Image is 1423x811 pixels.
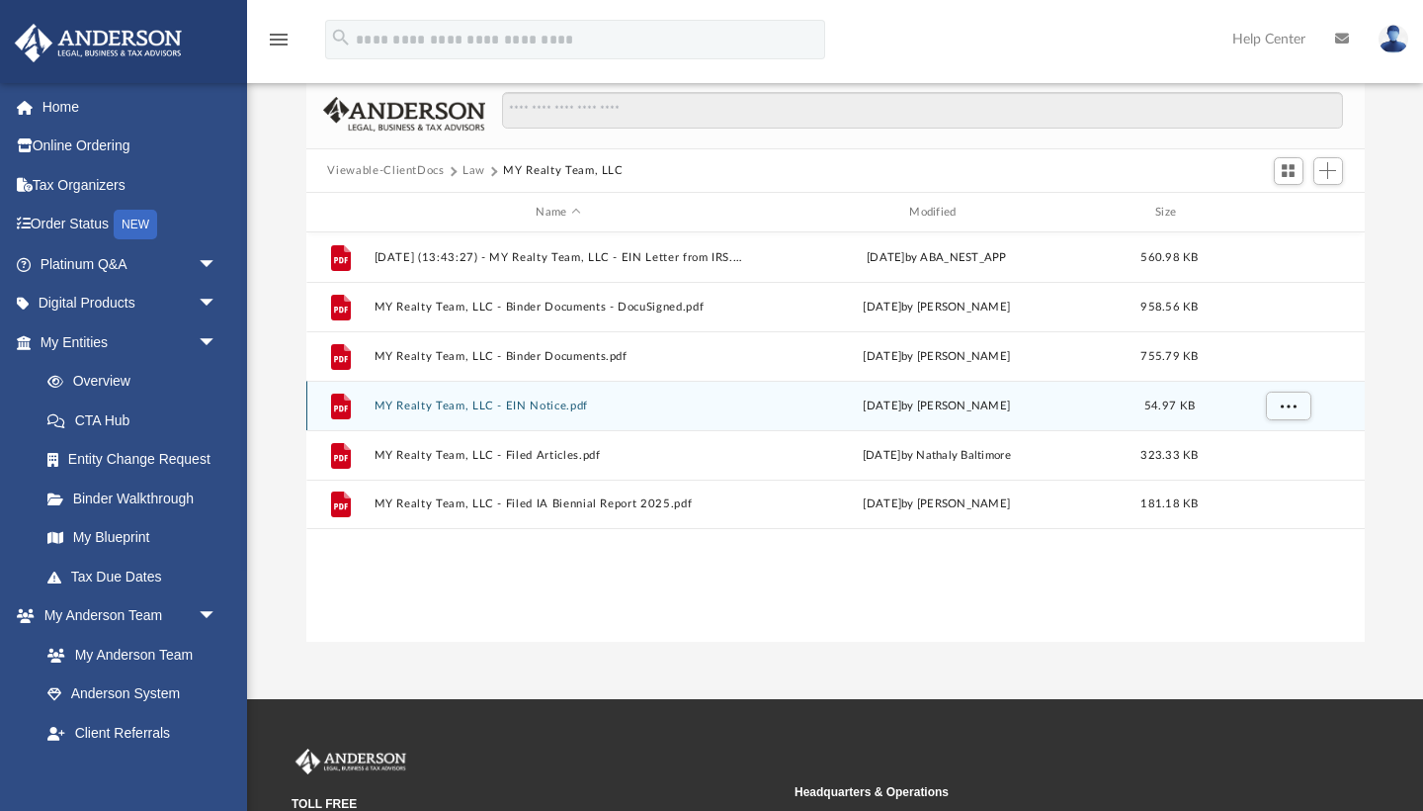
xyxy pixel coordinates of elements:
a: Tax Organizers [14,165,247,205]
a: Order StatusNEW [14,205,247,245]
a: Home [14,87,247,127]
div: [DATE] by ABA_NEST_APP [752,249,1122,267]
a: Binder Walkthrough [28,479,247,518]
button: Switch to Grid View [1274,157,1303,185]
a: menu [267,38,291,51]
span: 181.18 KB [1140,498,1198,509]
span: arrow_drop_down [198,322,237,363]
span: 54.97 KB [1143,401,1194,411]
a: My Entitiesarrow_drop_down [14,322,247,362]
img: Anderson Advisors Platinum Portal [292,749,410,774]
button: MY Realty Team, LLC - Filed Articles.pdf [374,449,743,462]
img: Anderson Advisors Platinum Portal [9,24,188,62]
img: User Pic [1379,25,1408,53]
span: 755.79 KB [1140,351,1198,362]
div: Modified [751,204,1121,222]
button: Add [1313,157,1343,185]
input: Search files and folders [502,92,1342,130]
span: arrow_drop_down [198,244,237,285]
button: MY Realty Team, LLC - EIN Notice.pdf [374,400,743,412]
a: Digital Productsarrow_drop_down [14,284,247,323]
a: Entity Change Request [28,440,247,480]
div: [DATE] by Nathaly Baltimore [752,447,1122,465]
span: 958.56 KB [1140,302,1198,313]
span: 560.98 KB [1140,252,1198,263]
button: MY Realty Team, LLC [503,162,623,180]
button: MY Realty Team, LLC - Binder Documents - DocuSigned.pdf [374,301,743,314]
a: Client Referrals [28,713,237,753]
div: NEW [114,210,157,239]
a: My Anderson Team [28,635,227,675]
div: [DATE] by [PERSON_NAME] [752,496,1122,513]
button: Viewable-ClientDocs [327,162,444,180]
button: Law [462,162,485,180]
div: Size [1130,204,1209,222]
small: Headquarters & Operations [795,783,1284,801]
a: Anderson System [28,675,237,714]
a: CTA Hub [28,401,247,440]
a: My Blueprint [28,518,237,558]
a: My Anderson Teamarrow_drop_down [14,596,237,636]
a: Tax Due Dates [28,557,247,596]
button: More options [1265,392,1310,421]
div: [DATE] by [PERSON_NAME] [752,398,1122,415]
button: [DATE] (13:43:27) - MY Realty Team, LLC - EIN Letter from IRS.pdf [374,251,743,264]
div: id [314,204,364,222]
div: id [1217,204,1356,222]
span: arrow_drop_down [198,284,237,324]
div: grid [306,232,1365,643]
div: Name [373,204,742,222]
span: 323.33 KB [1140,450,1198,461]
button: MY Realty Team, LLC - Filed IA Biennial Report 2025.pdf [374,498,743,511]
div: [DATE] by [PERSON_NAME] [752,348,1122,366]
a: Online Ordering [14,127,247,166]
div: [DATE] by [PERSON_NAME] [752,299,1122,316]
i: menu [267,28,291,51]
a: Platinum Q&Aarrow_drop_down [14,244,247,284]
a: Overview [28,362,247,402]
i: search [330,27,352,48]
button: MY Realty Team, LLC - Binder Documents.pdf [374,350,743,363]
span: arrow_drop_down [198,596,237,637]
